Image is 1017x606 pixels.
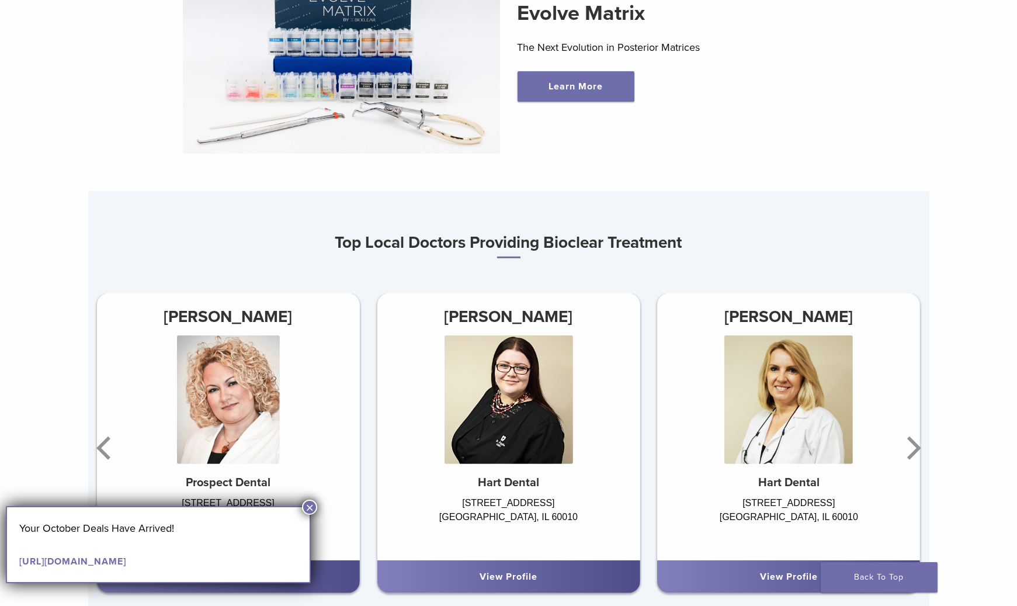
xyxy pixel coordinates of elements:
img: Dr. Kathy Pawlusiewicz [177,335,280,464]
h3: Top Local Doctors Providing Bioclear Treatment [88,228,929,258]
div: [STREET_ADDRESS] [GEOGRAPHIC_DATA], IL 60010 [657,496,920,549]
a: View Profile [760,571,818,583]
p: The Next Evolution in Posterior Matrices [518,39,835,56]
h3: [PERSON_NAME] [377,303,640,331]
div: [STREET_ADDRESS] [GEOGRAPHIC_DATA] [97,496,360,549]
a: [URL][DOMAIN_NAME] [19,556,126,567]
button: Next [900,413,924,483]
div: [STREET_ADDRESS] [GEOGRAPHIC_DATA], IL 60010 [377,496,640,549]
a: View Profile [480,571,537,583]
h3: [PERSON_NAME] [97,303,360,331]
button: Previous [94,413,117,483]
p: Your October Deals Have Arrived! [19,520,297,537]
strong: Hart Dental [758,476,820,490]
a: Back To Top [821,562,938,593]
strong: Prospect Dental [186,476,270,490]
img: Dr. Iwona Iwaszczyszyn [724,335,853,464]
img: Dr. Agnieszka Iwaszczyszyn [444,335,572,464]
button: Close [302,500,317,515]
a: Learn More [518,71,634,102]
h3: [PERSON_NAME] [657,303,920,331]
strong: Hart Dental [478,476,539,490]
